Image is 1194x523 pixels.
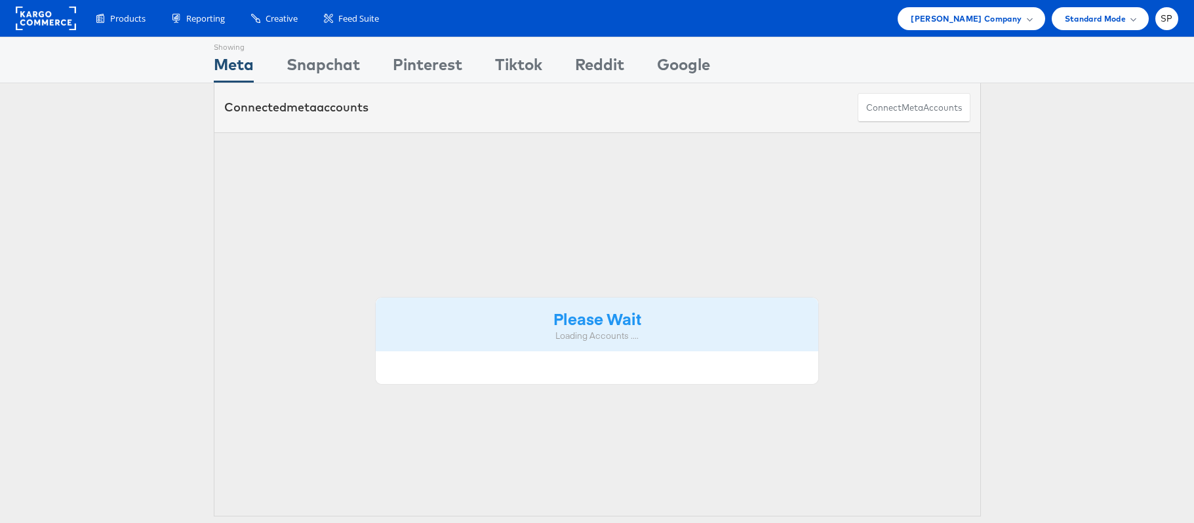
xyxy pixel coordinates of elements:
div: Connected accounts [224,99,368,116]
span: Reporting [186,12,225,25]
span: Feed Suite [338,12,379,25]
div: Snapchat [287,53,360,83]
span: meta [902,102,923,114]
strong: Please Wait [553,307,641,329]
span: Products [110,12,146,25]
button: ConnectmetaAccounts [858,93,970,123]
div: Tiktok [495,53,542,83]
div: Loading Accounts .... [386,330,809,342]
div: Meta [214,53,254,83]
span: SP [1161,14,1173,23]
span: Creative [266,12,298,25]
span: meta [287,100,317,115]
div: Google [657,53,710,83]
span: [PERSON_NAME] Company [911,12,1022,26]
div: Pinterest [393,53,462,83]
span: Standard Mode [1065,12,1126,26]
div: Showing [214,37,254,53]
div: Reddit [575,53,624,83]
